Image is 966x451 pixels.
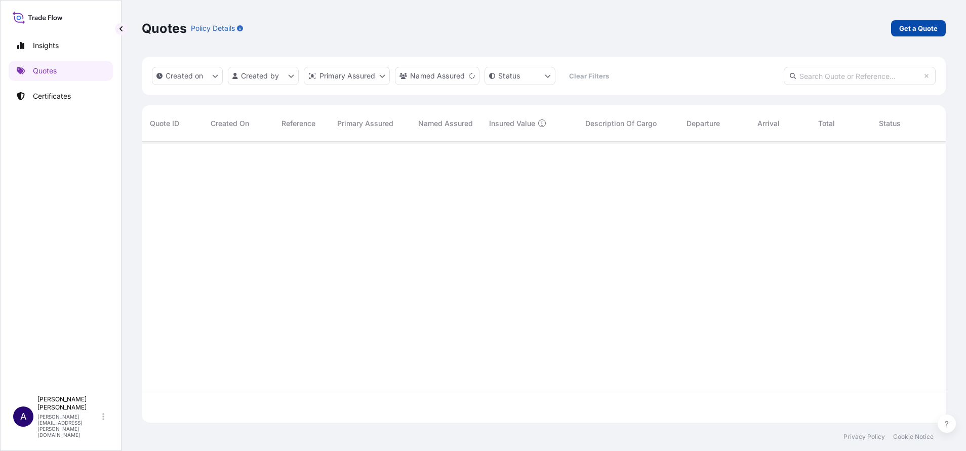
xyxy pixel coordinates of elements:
[560,68,617,84] button: Clear Filters
[241,71,279,81] p: Created by
[891,20,946,36] a: Get a Quote
[20,412,26,422] span: A
[899,23,938,33] p: Get a Quote
[33,66,57,76] p: Quotes
[191,23,235,33] p: Policy Details
[784,67,936,85] input: Search Quote or Reference...
[818,118,835,129] span: Total
[489,118,535,129] span: Insured Value
[319,71,375,81] p: Primary Assured
[304,67,390,85] button: distributor Filter options
[337,118,393,129] span: Primary Assured
[37,395,100,412] p: [PERSON_NAME] [PERSON_NAME]
[410,71,465,81] p: Named Assured
[757,118,780,129] span: Arrival
[228,67,299,85] button: createdBy Filter options
[395,67,479,85] button: cargoOwner Filter options
[498,71,520,81] p: Status
[843,433,885,441] a: Privacy Policy
[33,40,59,51] p: Insights
[211,118,249,129] span: Created On
[9,86,113,106] a: Certificates
[687,118,720,129] span: Departure
[150,118,179,129] span: Quote ID
[893,433,934,441] a: Cookie Notice
[166,71,204,81] p: Created on
[152,67,223,85] button: createdOn Filter options
[485,67,555,85] button: certificateStatus Filter options
[879,118,901,129] span: Status
[569,71,609,81] p: Clear Filters
[9,61,113,81] a: Quotes
[142,20,187,36] p: Quotes
[418,118,473,129] span: Named Assured
[585,118,657,129] span: Description Of Cargo
[37,414,100,438] p: [PERSON_NAME][EMAIL_ADDRESS][PERSON_NAME][DOMAIN_NAME]
[281,118,315,129] span: Reference
[9,35,113,56] a: Insights
[33,91,71,101] p: Certificates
